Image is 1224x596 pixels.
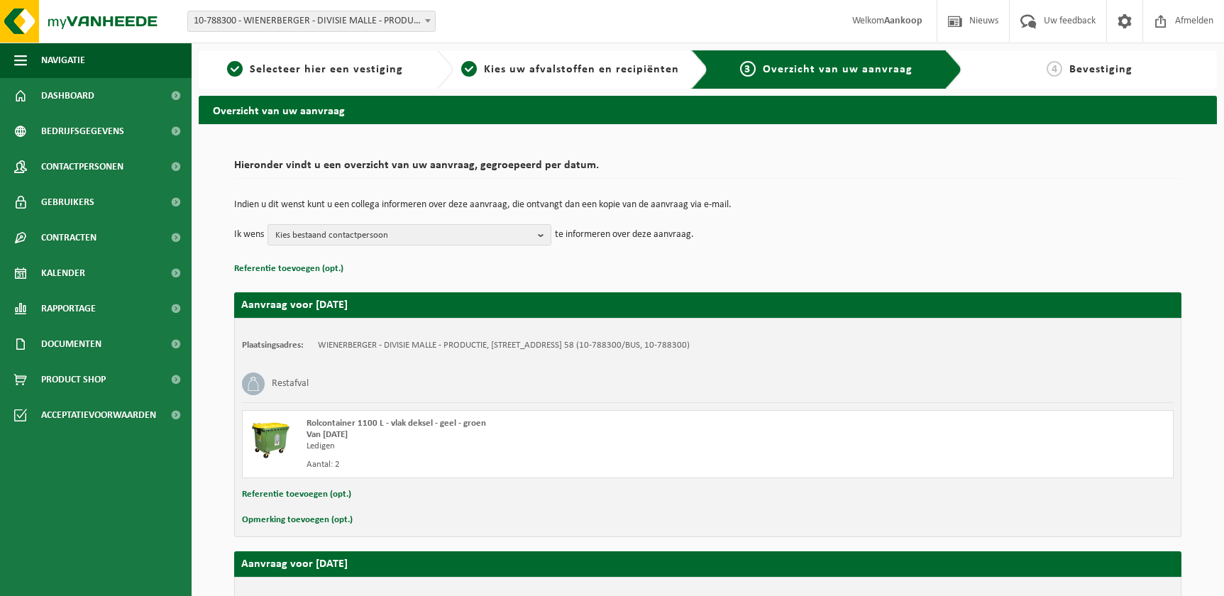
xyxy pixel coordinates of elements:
[41,255,85,291] span: Kalender
[41,291,96,326] span: Rapportage
[461,61,680,78] a: 2Kies uw afvalstoffen en recipiënten
[41,362,106,397] span: Product Shop
[41,114,124,149] span: Bedrijfsgegevens
[275,225,532,246] span: Kies bestaand contactpersoon
[242,341,304,350] strong: Plaatsingsadres:
[41,43,85,78] span: Navigatie
[234,200,1181,210] p: Indien u dit wenst kunt u een collega informeren over deze aanvraag, die ontvangt dan een kopie v...
[1047,61,1062,77] span: 4
[484,64,679,75] span: Kies uw afvalstoffen en recipiënten
[307,419,486,428] span: Rolcontainer 1100 L - vlak deksel - geel - groen
[41,149,123,184] span: Contactpersonen
[884,16,922,26] strong: Aankoop
[41,78,94,114] span: Dashboard
[242,511,353,529] button: Opmerking toevoegen (opt.)
[250,418,292,460] img: WB-1100-HPE-GN-50.png
[227,61,243,77] span: 1
[199,96,1217,123] h2: Overzicht van uw aanvraag
[206,61,425,78] a: 1Selecteer hier een vestiging
[268,224,551,245] button: Kies bestaand contactpersoon
[242,485,351,504] button: Referentie toevoegen (opt.)
[41,220,97,255] span: Contracten
[234,160,1181,179] h2: Hieronder vindt u een overzicht van uw aanvraag, gegroepeerd per datum.
[41,184,94,220] span: Gebruikers
[241,299,348,311] strong: Aanvraag voor [DATE]
[234,260,343,278] button: Referentie toevoegen (opt.)
[272,372,309,395] h3: Restafval
[318,340,690,351] td: WIENERBERGER - DIVISIE MALLE - PRODUCTIE, [STREET_ADDRESS] 58 (10-788300/BUS, 10-788300)
[234,224,264,245] p: Ik wens
[241,558,348,570] strong: Aanvraag voor [DATE]
[1069,64,1132,75] span: Bevestiging
[740,61,756,77] span: 3
[763,64,913,75] span: Overzicht van uw aanvraag
[555,224,694,245] p: te informeren over deze aanvraag.
[307,441,765,452] div: Ledigen
[188,11,435,31] span: 10-788300 - WIENERBERGER - DIVISIE MALLE - PRODUCTIE - MALLE
[250,64,403,75] span: Selecteer hier een vestiging
[307,459,765,470] div: Aantal: 2
[461,61,477,77] span: 2
[187,11,436,32] span: 10-788300 - WIENERBERGER - DIVISIE MALLE - PRODUCTIE - MALLE
[41,397,156,433] span: Acceptatievoorwaarden
[307,430,348,439] strong: Van [DATE]
[41,326,101,362] span: Documenten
